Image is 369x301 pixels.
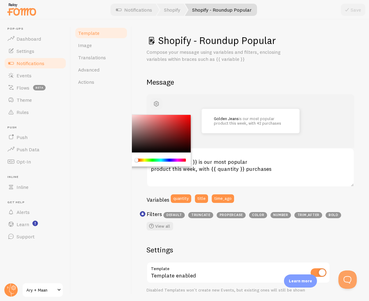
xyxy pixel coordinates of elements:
a: Translations [74,51,128,64]
span: number [270,212,291,218]
span: Image [78,42,92,48]
span: Pop-ups [7,27,67,31]
div: Chrome color picker [122,115,191,167]
p: Compose your message using variables and filters, enclosing variables within braces such as {{ va... [147,49,293,63]
span: color [249,212,267,218]
button: quantity [171,194,191,203]
span: Notifications [17,60,44,66]
button: time_ago [212,194,234,203]
a: Opt-In [4,156,67,168]
span: Push [17,134,28,140]
p: is our most popular product this week, with 42 purchases [214,116,287,125]
p: Learn more [289,278,312,284]
svg: <p>Watch New Feature Tutorials!</p> [32,221,38,226]
h3: Variables [147,196,169,203]
span: Inline [7,175,67,179]
h2: Settings [147,245,330,255]
div: Disabled Templates won't create new Events, but existing ones will still be shown [147,288,330,293]
span: Inline [17,184,28,190]
label: Notification Message [147,148,354,158]
span: Theme [17,97,32,103]
h2: Message [147,77,354,87]
a: Inline [4,181,67,193]
span: bold [326,212,341,218]
span: Learn [17,221,29,227]
div: Template enabled [147,262,330,284]
a: Flows beta [4,82,67,94]
span: beta [33,85,46,90]
span: Support [17,233,35,240]
a: Actions [74,76,128,88]
a: Ary + Maan [22,283,63,297]
span: Events [17,72,32,79]
a: Push [4,131,67,143]
span: Rules [17,109,29,115]
a: Golden Jeans [214,116,239,121]
span: Dashboard [17,36,41,42]
iframe: Help Scout Beacon - Open [338,270,357,289]
span: Get Help [7,200,67,204]
a: Support [4,230,67,243]
a: Template [74,27,128,39]
img: fomo-relay-logo-orange.svg [6,2,37,17]
span: Alerts [17,209,30,215]
a: Events [4,69,67,82]
a: Advanced [74,64,128,76]
a: Theme [4,94,67,106]
h1: Shopify - Roundup Popular [147,34,354,47]
button: title [195,194,208,203]
span: default [163,212,185,218]
a: View all [147,222,173,230]
a: Push Data [4,143,67,156]
span: propercase [217,212,246,218]
a: Image [74,39,128,51]
span: Advanced [78,67,99,73]
span: Actions [78,79,94,85]
span: Opt-In [17,159,31,165]
svg: <p>Use filters like | propercase to change CITY to City in your templates</p> [140,211,145,217]
h3: Filters [147,211,162,218]
a: Settings [4,45,67,57]
a: Learn [4,218,67,230]
a: Notifications [4,57,67,69]
span: Push [7,126,67,130]
a: Rules [4,106,67,118]
span: Translations [78,54,106,61]
span: Flows [17,85,29,91]
a: Alerts [4,206,67,218]
span: Ary + Maan [26,286,55,294]
span: Push Data [17,146,39,152]
span: trim_after [294,212,322,218]
span: Template [78,30,99,36]
span: truncate [188,212,213,218]
div: Learn more [284,274,317,288]
a: Dashboard [4,33,67,45]
span: Settings [17,48,34,54]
